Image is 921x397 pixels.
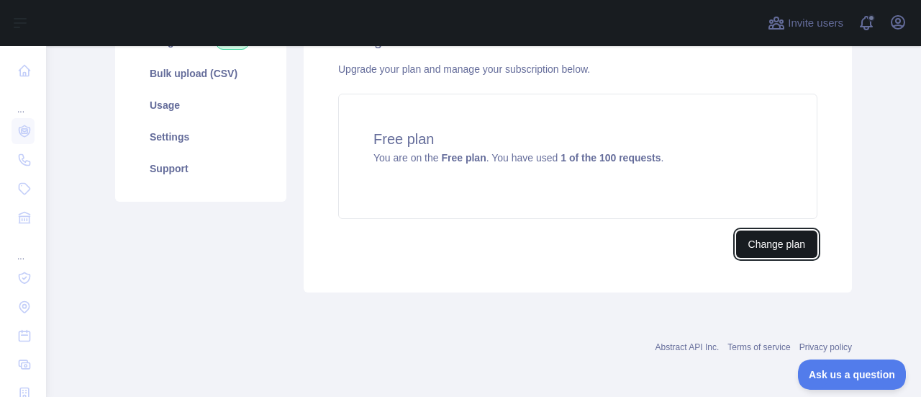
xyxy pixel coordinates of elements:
[132,89,269,121] a: Usage
[373,129,782,149] h4: Free plan
[441,152,486,164] strong: Free plan
[561,152,661,164] strong: 1 of the 100 requests
[373,152,663,164] span: You are on the . You have used .
[765,12,846,35] button: Invite users
[338,62,817,76] div: Upgrade your plan and manage your subscription below.
[798,360,907,390] iframe: Toggle Customer Support
[132,153,269,184] a: Support
[736,231,817,258] button: Change plan
[12,233,35,262] div: ...
[799,342,852,352] a: Privacy policy
[655,342,720,352] a: Abstract API Inc.
[12,86,35,115] div: ...
[727,342,790,352] a: Terms of service
[788,15,843,32] span: Invite users
[132,58,269,89] a: Bulk upload (CSV)
[132,121,269,153] a: Settings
